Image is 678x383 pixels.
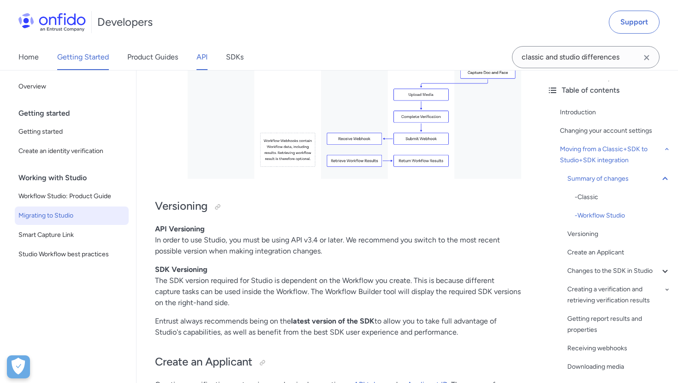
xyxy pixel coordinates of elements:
[155,224,521,257] p: In order to use Studio, you must be using API v3.4 or later. We recommend you switch to the most ...
[15,142,129,160] a: Create an identity verification
[226,44,244,70] a: SDKs
[7,355,30,378] button: Open Preferences
[567,229,671,240] a: Versioning
[18,230,125,241] span: Smart Capture Link
[567,173,671,184] a: Summary of changes
[18,249,125,260] span: Studio Workflow best practices
[15,245,129,264] a: Studio Workflow best practices
[15,187,129,206] a: Workflow Studio: Product Guide
[512,46,660,68] input: Onfido search input field
[155,354,521,370] h2: Create an Applicant
[567,313,671,336] a: Getting report results and properties
[560,144,671,166] a: Moving from a Classic+SDK to Studio+SDK integration
[567,284,671,306] a: Creating a verification and retrieving verification results
[575,192,671,203] div: - Classic
[155,199,521,214] h2: Versioning
[609,11,660,34] a: Support
[560,107,671,118] a: Introduction
[18,210,125,221] span: Migrating to Studio
[567,247,671,258] a: Create an Applicant
[15,123,129,141] a: Getting started
[567,343,671,354] a: Receiving webhooks
[15,226,129,244] a: Smart Capture Link
[18,104,132,123] div: Getting started
[18,13,86,31] img: Onfido Logo
[567,265,671,277] a: Changes to the SDK in Studio
[97,15,153,29] h1: Developers
[18,126,125,137] span: Getting started
[291,317,375,325] strong: latest version of the SDK
[18,169,132,187] div: Working with Studio
[127,44,178,70] a: Product Guides
[560,125,671,136] a: Changing your account settings
[57,44,109,70] a: Getting Started
[547,85,671,96] div: Table of contents
[18,81,125,92] span: Overview
[196,44,208,70] a: API
[18,146,125,157] span: Create an identity verification
[567,361,671,372] a: Downloading media
[7,355,30,378] div: Cookie Preferences
[155,316,521,338] p: Entrust always recommends being on the to allow you to take full advantage of Studio's capabiliti...
[15,206,129,225] a: Migrating to Studio
[155,224,205,233] strong: API Versioning
[575,210,671,221] a: -Workflow Studio
[155,264,521,308] p: The SDK version required for Studio is dependent on the Workflow you create. This is because diff...
[641,52,652,63] svg: Clear search field button
[15,77,129,96] a: Overview
[575,192,671,203] a: -Classic
[575,210,671,221] div: - Workflow Studio
[18,44,39,70] a: Home
[155,265,208,274] strong: SDK Versioning
[18,191,125,202] span: Workflow Studio: Product Guide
